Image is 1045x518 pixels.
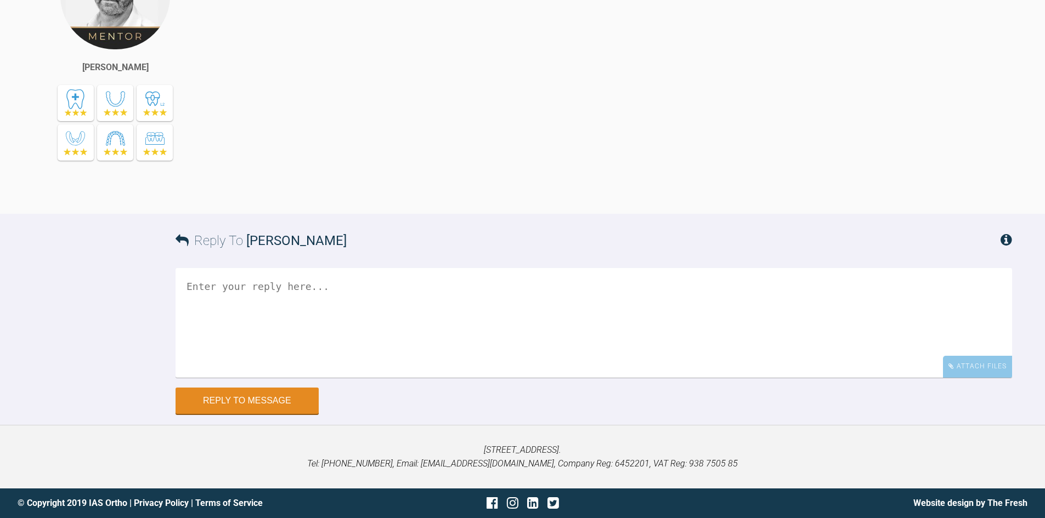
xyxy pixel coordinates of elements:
[176,230,347,251] h3: Reply To
[18,496,354,510] div: © Copyright 2019 IAS Ortho | |
[18,443,1027,471] p: [STREET_ADDRESS]. Tel: [PHONE_NUMBER], Email: [EMAIL_ADDRESS][DOMAIN_NAME], Company Reg: 6452201,...
[176,388,319,414] button: Reply to Message
[913,498,1027,508] a: Website design by The Fresh
[195,498,263,508] a: Terms of Service
[134,498,189,508] a: Privacy Policy
[246,233,347,248] span: [PERSON_NAME]
[82,60,149,75] div: [PERSON_NAME]
[943,356,1012,377] div: Attach Files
